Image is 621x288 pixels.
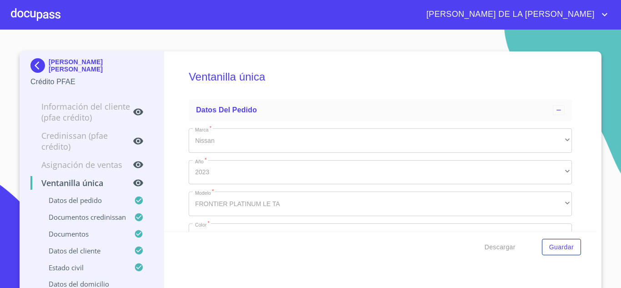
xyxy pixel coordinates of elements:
p: Documentos CrediNissan [30,212,134,222]
h5: Ventanilla única [189,58,572,96]
p: Información del cliente (PFAE crédito) [30,101,133,123]
div: [PERSON_NAME] [PERSON_NAME] [30,58,153,76]
p: Estado Civil [30,263,134,272]
button: account of current user [420,7,610,22]
p: Crédito PFAE [30,76,153,87]
p: Datos del pedido [30,196,134,205]
p: Datos del cliente [30,246,134,255]
button: Descargar [481,239,519,256]
p: Credinissan (PFAE crédito) [30,130,133,152]
p: Documentos [30,229,134,238]
span: [PERSON_NAME] DE LA [PERSON_NAME] [420,7,599,22]
span: Descargar [485,242,516,253]
div: Datos del pedido [189,99,572,121]
p: Asignación de Ventas [30,159,133,170]
img: Docupass spot blue [30,58,49,73]
button: Guardar [542,239,581,256]
p: [PERSON_NAME] [PERSON_NAME] [49,58,153,73]
div: FRONTIER PLATINUM LE TA [189,192,572,216]
span: Datos del pedido [196,106,257,114]
p: Ventanilla única [30,177,133,188]
div: Nissan [189,128,572,153]
div: 2023 [189,160,572,185]
span: Guardar [549,242,574,253]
